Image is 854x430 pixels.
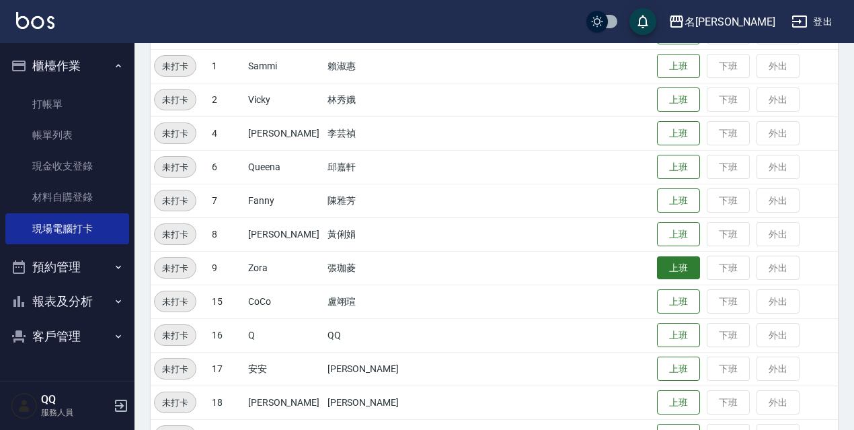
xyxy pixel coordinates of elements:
span: 未打卡 [155,227,196,242]
a: 材料自購登錄 [5,182,129,213]
td: Q [245,318,324,352]
td: 4 [208,116,245,150]
button: 上班 [657,155,700,180]
td: 李芸禎 [324,116,416,150]
button: 上班 [657,121,700,146]
td: 賴淑惠 [324,49,416,83]
button: 上班 [657,289,700,314]
button: 上班 [657,222,700,247]
td: Vicky [245,83,324,116]
button: 登出 [786,9,838,34]
span: 未打卡 [155,295,196,309]
td: 17 [208,352,245,386]
td: Fanny [245,184,324,217]
td: Sammi [245,49,324,83]
button: 上班 [657,188,700,213]
td: 林秀娥 [324,83,416,116]
a: 現場電腦打卡 [5,213,129,244]
td: 9 [208,251,245,285]
a: 帳單列表 [5,120,129,151]
td: 15 [208,285,245,318]
span: 未打卡 [155,160,196,174]
a: 打帳單 [5,89,129,120]
span: 未打卡 [155,261,196,275]
span: 未打卡 [155,362,196,376]
td: 張珈菱 [324,251,416,285]
td: [PERSON_NAME] [324,352,416,386]
td: 2 [208,83,245,116]
td: [PERSON_NAME] [245,116,324,150]
td: 邱嘉軒 [324,150,416,184]
div: 名[PERSON_NAME] [685,13,775,30]
img: Person [11,392,38,419]
span: 未打卡 [155,396,196,410]
button: 上班 [657,256,700,280]
p: 服務人員 [41,406,110,419]
span: 未打卡 [155,59,196,73]
td: QQ [324,318,416,352]
td: Queena [245,150,324,184]
td: 18 [208,386,245,419]
span: 未打卡 [155,194,196,208]
td: 1 [208,49,245,83]
button: 櫃檯作業 [5,48,129,83]
button: 上班 [657,54,700,79]
td: [PERSON_NAME] [245,217,324,251]
button: save [629,8,656,35]
span: 未打卡 [155,127,196,141]
td: 安安 [245,352,324,386]
td: 8 [208,217,245,251]
button: 客戶管理 [5,319,129,354]
button: 預約管理 [5,250,129,285]
td: 盧翊瑄 [324,285,416,318]
button: 報表及分析 [5,284,129,319]
a: 現金收支登錄 [5,151,129,182]
td: 7 [208,184,245,217]
img: Logo [16,12,54,29]
span: 未打卡 [155,93,196,107]
td: 黃俐娟 [324,217,416,251]
td: 16 [208,318,245,352]
td: Zora [245,251,324,285]
button: 名[PERSON_NAME] [663,8,781,36]
td: CoCo [245,285,324,318]
h5: QQ [41,393,110,406]
td: 6 [208,150,245,184]
td: 陳雅芳 [324,184,416,217]
button: 上班 [657,390,700,415]
button: 上班 [657,87,700,112]
button: 上班 [657,357,700,382]
button: 上班 [657,323,700,348]
span: 未打卡 [155,328,196,343]
td: [PERSON_NAME] [245,386,324,419]
td: [PERSON_NAME] [324,386,416,419]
